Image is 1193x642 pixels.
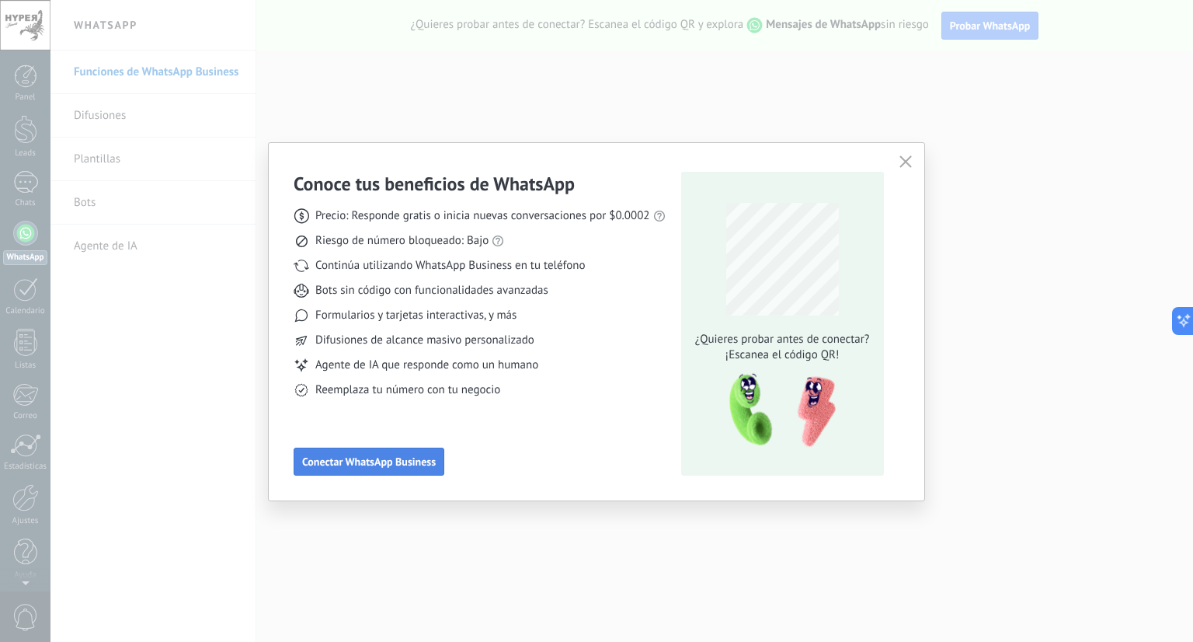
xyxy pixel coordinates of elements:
[690,332,874,347] span: ¿Quieres probar antes de conectar?
[315,358,538,373] span: Agente de IA que responde como un humano
[315,208,650,224] span: Precio: Responde gratis o inicia nuevas conversaciones por $0.0002
[315,258,585,274] span: Continúa utilizando WhatsApp Business en tu teléfono
[315,283,548,298] span: Bots sin código con funcionalidades avanzadas
[294,448,444,476] button: Conectar WhatsApp Business
[315,308,517,323] span: Formularios y tarjetas interactivas, y más
[315,333,534,348] span: Difusiones de alcance masivo personalizado
[302,456,436,467] span: Conectar WhatsApp Business
[690,347,874,363] span: ¡Escanea el código QR!
[294,172,575,196] h3: Conoce tus beneficios de WhatsApp
[716,369,839,452] img: qr-pic-1x.png
[315,382,500,398] span: Reemplaza tu número con tu negocio
[315,233,489,249] span: Riesgo de número bloqueado: Bajo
